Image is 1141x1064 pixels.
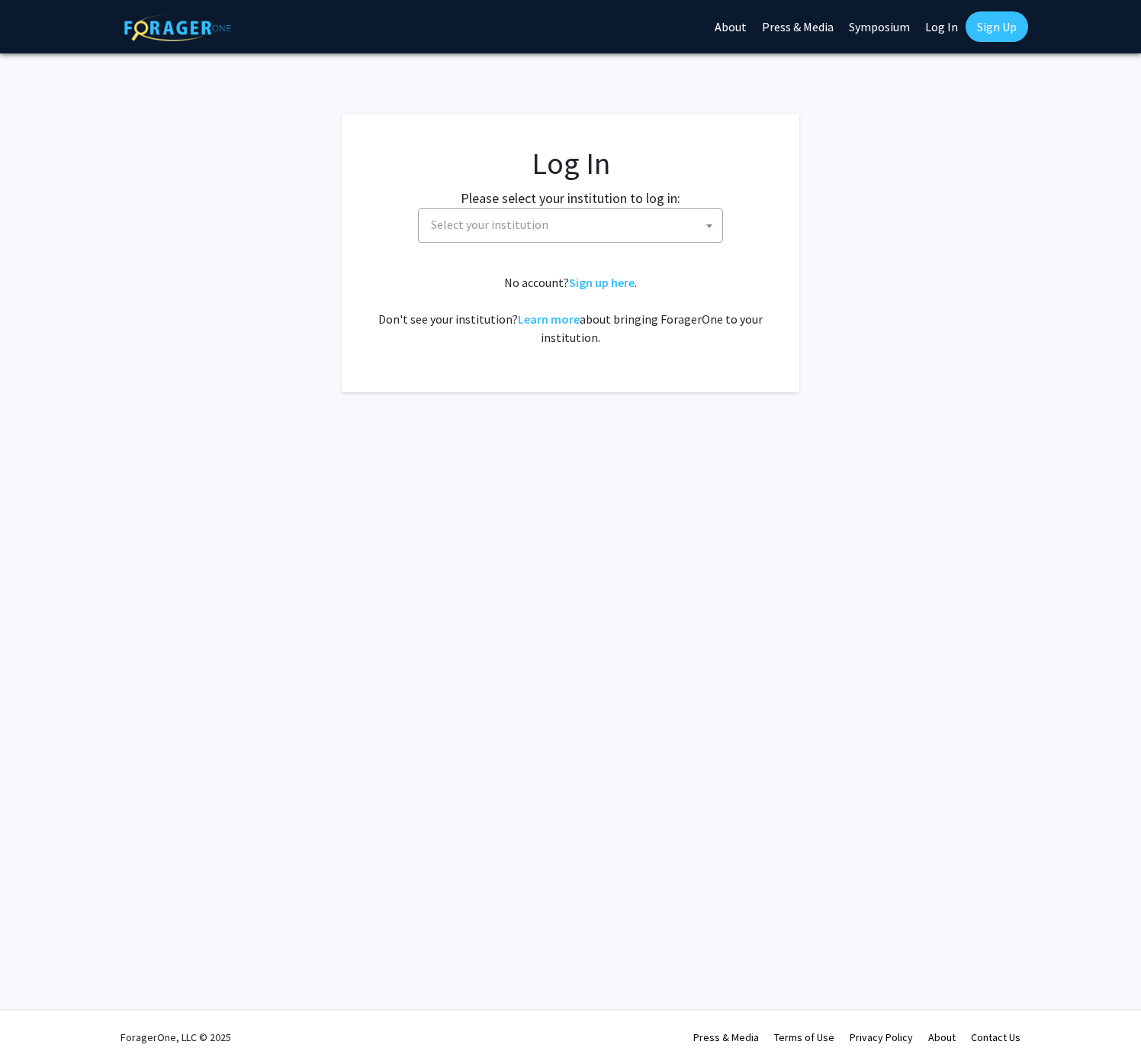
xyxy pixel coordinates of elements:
a: Terms of Use [774,1030,834,1044]
a: Press & Media [693,1030,759,1044]
a: Learn more about bringing ForagerOne to your institution [518,311,580,327]
div: ForagerOne, LLC © 2025 [121,1011,231,1064]
a: Privacy Policy [850,1030,913,1044]
a: Sign Up [966,11,1028,42]
img: ForagerOne Logo [124,15,231,41]
a: Contact Us [971,1030,1020,1044]
span: Select your institution [418,208,723,243]
span: Select your institution [431,217,548,232]
a: About [928,1030,956,1044]
div: No account? . Don't see your institution? about bringing ForagerOne to your institution. [372,273,769,347]
h1: Log In [372,145,769,182]
a: Sign up here [569,275,635,290]
label: Please select your institution to log in: [461,188,680,208]
span: Select your institution [425,209,722,240]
